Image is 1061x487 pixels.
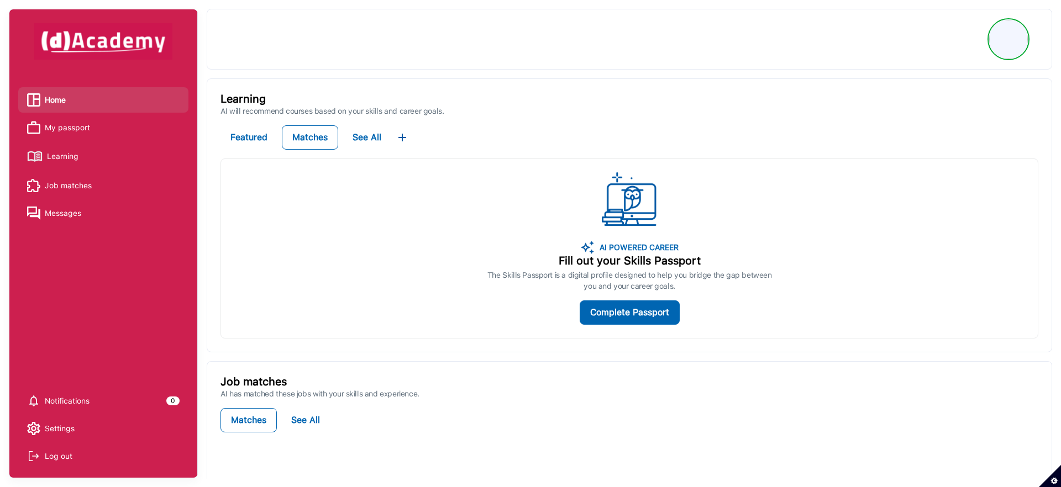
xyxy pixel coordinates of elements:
[27,177,180,194] a: Job matches iconJob matches
[487,269,772,292] p: The Skills Passport is a digital profile designed to help you bridge the gap between you and your...
[291,412,320,428] div: See All
[281,408,330,432] button: See All
[27,92,180,108] a: Home iconHome
[580,300,680,325] button: Complete Passport
[47,148,78,165] span: Learning
[45,119,90,136] span: My passport
[34,23,172,60] img: dAcademy
[27,179,40,192] img: Job matches icon
[45,448,72,464] div: Log out
[220,375,1038,388] p: Job matches
[27,147,180,166] a: Learning iconLearning
[27,207,40,220] img: Messages icon
[602,172,657,227] img: ...
[45,92,66,108] span: Home
[27,121,40,134] img: My passport icon
[292,130,328,145] div: Matches
[166,396,180,405] div: 0
[27,205,180,221] a: Messages iconMessages
[45,420,75,437] span: Settings
[220,105,1038,117] p: AI will recommend courses based on your skills and career goals.
[45,177,92,194] span: Job matches
[989,20,1028,59] img: Profile
[45,205,81,221] span: Messages
[487,254,772,267] p: Fill out your Skills Passport
[220,92,1038,105] p: Learning
[353,130,381,145] div: See All
[231,412,266,428] div: Matches
[27,147,43,166] img: Learning icon
[220,125,277,150] button: Featured
[1039,465,1061,487] button: Set cookie preferences
[27,449,40,463] img: Log out
[220,408,277,432] button: Matches
[27,394,40,407] img: setting
[282,125,338,150] button: Matches
[590,305,669,320] div: Complete Passport
[27,93,40,107] img: Home icon
[27,422,40,435] img: setting
[581,241,594,254] img: image
[220,388,1038,399] p: AI has matched these jobs with your skills and experience.
[27,119,180,136] a: My passport iconMy passport
[45,393,90,409] span: Notifications
[343,125,391,150] button: See All
[230,130,267,145] div: Featured
[396,131,409,144] img: ...
[594,241,679,254] p: AI POWERED CAREER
